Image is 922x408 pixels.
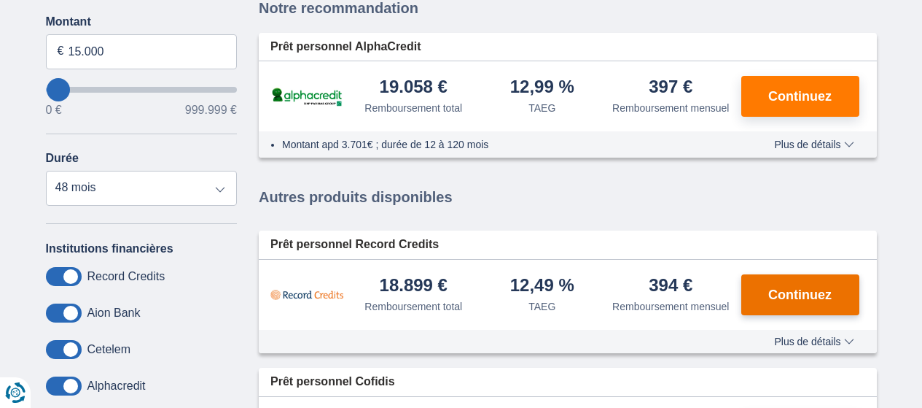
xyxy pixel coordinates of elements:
div: TAEG [528,299,555,314]
span: 999.999 € [185,104,237,116]
img: pret personnel Record Credits [270,277,343,313]
span: € [58,43,64,60]
span: Plus de détails [774,336,853,347]
div: 394 € [649,277,692,296]
span: Plus de détails [774,139,853,150]
label: Institutions financières [46,242,173,255]
div: Remboursement total [364,299,462,314]
button: Continuez [741,274,859,315]
button: Continuez [741,76,859,117]
li: Montant apd 3.701€ ; durée de 12 à 120 mois [282,137,732,152]
label: Cetelem [87,343,131,356]
span: Continuez [768,288,832,301]
label: Record Credits [87,270,165,283]
div: TAEG [528,101,555,115]
span: 0 € [46,104,62,116]
input: wantToBorrow [46,87,238,93]
label: Durée [46,152,79,165]
div: Remboursement mensuel [612,101,729,115]
div: 12,49 % [510,277,574,296]
label: Montant [46,15,238,28]
div: 19.058 € [380,78,448,98]
span: Prêt personnel Cofidis [270,374,395,390]
img: pret personnel AlphaCredit [270,85,343,108]
span: Prêt personnel Record Credits [270,236,439,253]
div: 397 € [649,78,692,98]
span: Continuez [768,90,832,103]
div: Remboursement mensuel [612,299,729,314]
div: 12,99 % [510,78,574,98]
button: Plus de détails [763,336,864,347]
span: Prêt personnel AlphaCredit [270,39,421,55]
button: Plus de détails [763,139,864,150]
div: 18.899 € [380,277,448,296]
label: Aion Bank [87,307,141,320]
label: Alphacredit [87,380,146,393]
div: Remboursement total [364,101,462,115]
